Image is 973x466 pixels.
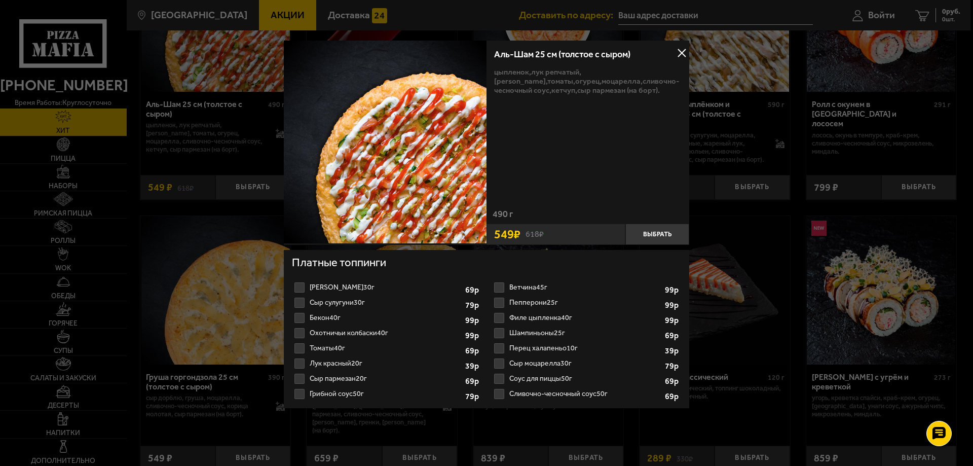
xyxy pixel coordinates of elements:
label: Перец халапеньо 10г [492,341,681,356]
li: Перец халапеньо [492,341,681,356]
span: 549 ₽ [494,228,520,240]
strong: 79 р [665,362,681,370]
label: Бекон 40г [292,310,481,326]
strong: 79 р [465,392,481,401]
label: Сыр сулугуни 30г [292,295,481,310]
label: Ветчина 45г [492,280,681,295]
strong: 99 р [665,301,681,309]
strong: 69 р [465,286,481,294]
li: Грибной соус [292,386,481,402]
strong: 79 р [465,301,481,309]
label: Грибной соус 50г [292,386,481,402]
label: Филе цыпленка 40г [492,310,681,326]
strong: 69 р [665,377,681,385]
label: Лук красный 20г [292,356,481,371]
label: Сыр моцарелла 30г [492,356,681,371]
li: Сыр пармезан [292,371,481,386]
label: Соус для пиццы 50г [492,371,681,386]
strong: 69 р [665,332,681,340]
label: [PERSON_NAME] 30г [292,280,481,295]
strong: 99 р [465,316,481,325]
img: Аль-Шам 25 см (толстое с сыром) [284,41,486,243]
label: Охотничьи колбаски 40г [292,326,481,341]
li: Лук красный [292,356,481,371]
strong: 39 р [465,362,481,370]
li: Охотничьи колбаски [292,326,481,341]
button: Выбрать [625,224,689,245]
label: Пепперони 25г [492,295,681,310]
li: Филе цыпленка [492,310,681,326]
li: Сливочно-чесночный соус [492,386,681,402]
p: цыпленок, лук репчатый, [PERSON_NAME], томаты, огурец, моцарелла, сливочно-чесночный соус, кетчуп... [494,67,682,95]
li: Шампиньоны [492,326,681,341]
s: 618 ₽ [526,230,544,238]
strong: 69 р [465,347,481,355]
li: Томаты [292,341,481,356]
li: Соус для пиццы [492,371,681,386]
div: 490 г [486,209,689,224]
strong: 69 р [665,392,681,401]
li: Сыр моцарелла [492,356,681,371]
strong: 99 р [465,332,481,340]
label: Шампиньоны 25г [492,326,681,341]
li: Пепперони [492,295,681,310]
strong: 39 р [665,347,681,355]
label: Томаты 40г [292,341,481,356]
li: Соус Деликатес [292,280,481,295]
h4: Платные топпинги [292,255,681,273]
li: Бекон [292,310,481,326]
li: Сыр сулугуни [292,295,481,310]
label: Сыр пармезан 20г [292,371,481,386]
li: Ветчина [492,280,681,295]
h3: Аль-Шам 25 см (толстое с сыром) [494,50,682,59]
strong: 99 р [665,286,681,294]
strong: 99 р [665,316,681,325]
label: Сливочно-чесночный соус 50г [492,386,681,402]
strong: 69 р [465,377,481,385]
